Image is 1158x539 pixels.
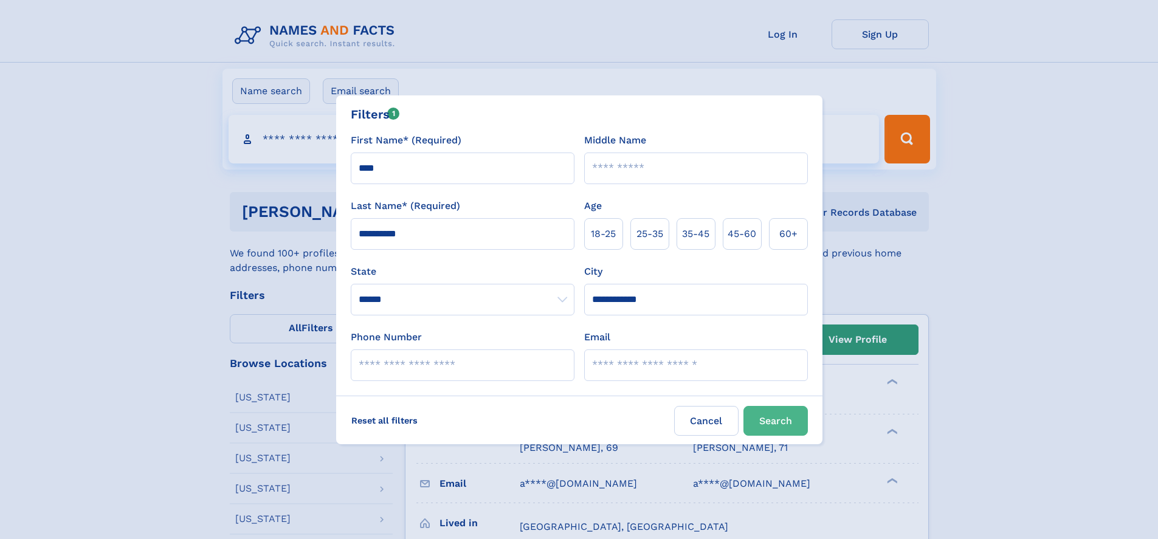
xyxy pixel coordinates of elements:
[591,227,616,241] span: 18‑25
[351,133,461,148] label: First Name* (Required)
[351,330,422,345] label: Phone Number
[351,105,400,123] div: Filters
[343,406,426,435] label: Reset all filters
[351,199,460,213] label: Last Name* (Required)
[584,133,646,148] label: Middle Name
[728,227,756,241] span: 45‑60
[584,199,602,213] label: Age
[779,227,798,241] span: 60+
[636,227,663,241] span: 25‑35
[584,264,602,279] label: City
[743,406,808,436] button: Search
[674,406,739,436] label: Cancel
[584,330,610,345] label: Email
[351,264,574,279] label: State
[682,227,709,241] span: 35‑45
